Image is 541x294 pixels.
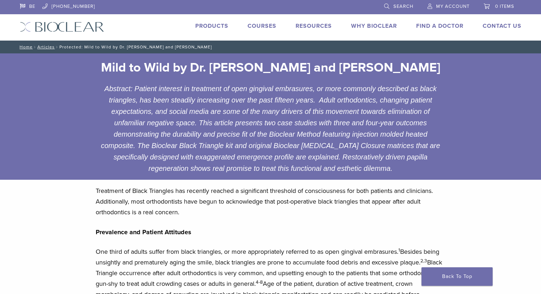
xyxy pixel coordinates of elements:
[421,267,493,286] a: Back To Top
[393,4,413,9] span: Search
[483,22,521,30] a: Contact Us
[20,22,104,32] img: Bioclear
[15,41,527,53] nav: Protected: Mild to Wild by Dr. [PERSON_NAME] and [PERSON_NAME]
[96,228,191,236] strong: Prevalence and Patient Attitudes
[17,44,33,49] a: Home
[420,258,427,264] sup: 2,3
[33,45,37,49] span: /
[37,44,55,49] a: Articles
[351,22,397,30] a: Why Bioclear
[416,22,463,30] a: Find A Doctor
[96,185,446,217] p: Treatment of Black Triangles has recently reached a significant threshold of consciousness for bo...
[248,22,276,30] a: Courses
[55,45,59,49] span: /
[398,247,400,253] sup: 1
[195,22,228,30] a: Products
[96,59,446,76] h2: Mild to Wild by Dr. [PERSON_NAME] and [PERSON_NAME]
[90,83,451,174] div: Abstract: Patient interest in treatment of open gingival embrasures, or more commonly described a...
[296,22,332,30] a: Resources
[436,4,470,9] span: My Account
[495,4,514,9] span: 0 items
[256,279,263,285] sup: 4-8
